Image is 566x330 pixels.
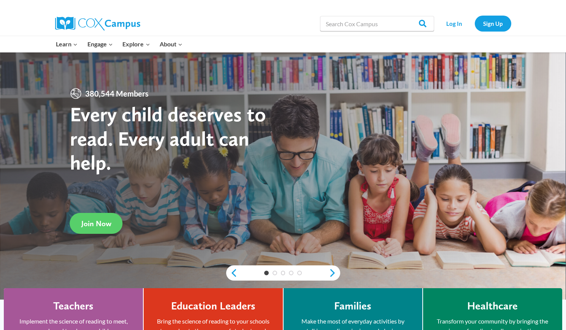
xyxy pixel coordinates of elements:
nav: Secondary Navigation [438,16,511,31]
span: 380,544 Members [82,87,152,100]
h4: Families [334,300,371,313]
span: Explore [122,39,150,49]
h4: Teachers [53,300,94,313]
span: Engage [87,39,113,49]
span: Learn [56,39,78,49]
a: 3 [281,271,285,275]
a: 2 [273,271,277,275]
h4: Healthcare [467,300,518,313]
a: Log In [438,16,471,31]
img: Cox Campus [55,17,140,30]
a: Join Now [70,213,123,234]
span: Join Now [81,219,111,228]
span: About [160,39,182,49]
input: Search Cox Campus [320,16,434,31]
strong: Every child deserves to read. Every adult can help. [70,102,266,175]
a: next [329,268,340,278]
a: previous [226,268,238,278]
h4: Education Leaders [171,300,255,313]
div: content slider buttons [226,265,340,281]
a: 1 [264,271,269,275]
a: 4 [289,271,293,275]
a: 5 [297,271,302,275]
a: Sign Up [475,16,511,31]
nav: Primary Navigation [51,36,187,52]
